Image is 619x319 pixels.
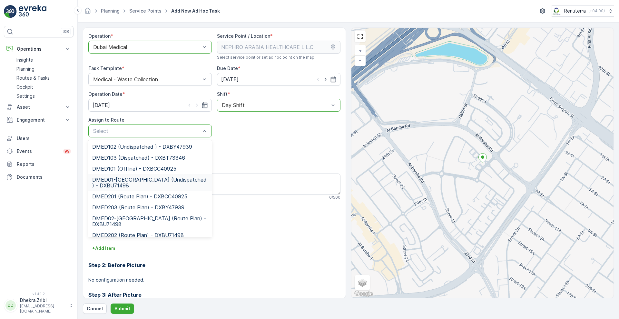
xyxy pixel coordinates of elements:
[5,300,16,311] div: DD
[64,149,70,154] p: 99
[88,65,122,71] label: Task Template
[17,135,71,142] p: Users
[359,57,362,63] span: −
[129,8,162,14] a: Service Points
[92,245,115,252] p: + Add Item
[92,144,192,150] span: DMED102 (Undispatched ) - DXBY47939
[355,32,365,41] a: View Fullscreen
[88,91,123,97] label: Operation Date
[4,114,74,126] button: Engagement
[92,155,185,161] span: DMED103 (Dispatched) - DXBT73346
[564,8,586,14] p: Renuterra
[17,174,71,180] p: Documents
[4,292,74,296] span: v 1.49.2
[588,8,605,14] p: ( +04:00 )
[4,158,74,171] a: Reports
[88,243,119,254] button: +Add Item
[88,210,340,220] h2: Task Template Configuration
[4,101,74,114] button: Asset
[87,305,103,312] p: Cancel
[4,145,74,158] a: Events99
[92,232,184,238] span: DMED202 (Route Plan) - DXBU71498
[217,91,228,97] label: Shift
[17,46,61,52] p: Operations
[16,57,33,63] p: Insights
[111,304,134,314] button: Submit
[16,75,50,81] p: Routes & Tasks
[552,5,614,17] button: Renuterra(+04:00)
[355,55,365,65] a: Zoom Out
[88,291,340,299] h3: Step 3: After Picture
[355,46,365,55] a: Zoom In
[17,148,59,155] p: Events
[88,99,212,112] input: dd/mm/yyyy
[63,29,69,34] p: ⌘B
[4,171,74,184] a: Documents
[83,304,107,314] button: Cancel
[16,84,33,90] p: Cockpit
[217,55,315,60] span: Select service point or set ad hoc point on the map.
[20,304,66,314] p: [EMAIL_ADDRESS][DOMAIN_NAME]
[353,290,374,298] a: Open this area in Google Maps (opens a new window)
[217,41,340,54] input: NEPHRO ARABIA HEALTHCARE L.L.C
[14,74,74,83] a: Routes & Tasks
[359,48,362,53] span: +
[14,65,74,74] a: Planning
[88,277,340,283] p: No configuration needed.
[329,195,340,200] p: 0 / 500
[552,7,562,15] img: Screenshot_2024-07-26_at_13.33.01.png
[92,166,176,172] span: DMED101 (Offline) - DXBCC40925
[16,93,35,99] p: Settings
[16,66,34,72] p: Planning
[84,10,91,15] a: Homepage
[88,228,340,235] h3: Step 1: Waste & Bin Type
[92,215,208,227] span: DMED02-[GEOGRAPHIC_DATA] (Route Plan) - DXBU71498
[14,83,74,92] a: Cockpit
[92,204,184,210] span: DMED203 (Route Plan) - DXBY47939
[217,33,270,39] label: Service Point / Location
[4,132,74,145] a: Users
[101,8,120,14] a: Planning
[14,92,74,101] a: Settings
[93,127,201,135] p: Select
[17,161,71,167] p: Reports
[355,275,369,290] a: Layers
[14,55,74,65] a: Insights
[114,305,130,312] p: Submit
[88,33,111,39] label: Operation
[353,290,374,298] img: Google
[92,177,208,188] span: DMED01-[GEOGRAPHIC_DATA] (Undispatched ) - DXBU71498
[170,8,221,14] span: Add New Ad Hoc Task
[88,261,340,269] h3: Step 2: Before Picture
[17,117,61,123] p: Engagement
[88,117,124,123] label: Assign to Route
[217,73,340,86] input: dd/mm/yyyy
[4,5,17,18] img: logo
[4,43,74,55] button: Operations
[217,65,238,71] label: Due Date
[92,194,187,199] span: DMED201 (Route Plan) - DXBCC40925
[19,5,46,18] img: logo_light-DOdMpM7g.png
[20,297,66,304] p: Dhekra.Zribi
[17,104,61,110] p: Asset
[4,297,74,314] button: DDDhekra.Zribi[EMAIL_ADDRESS][DOMAIN_NAME]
